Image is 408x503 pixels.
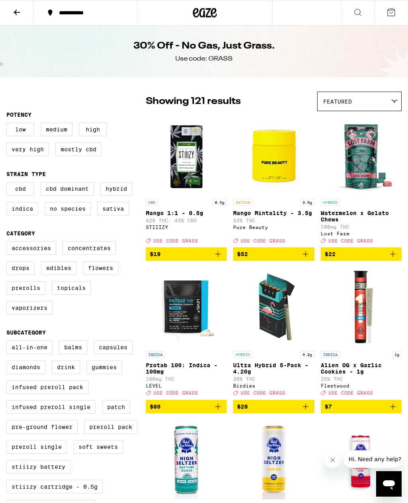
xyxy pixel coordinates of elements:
div: Pure Beauty [233,225,314,230]
p: 30% THC [233,376,314,382]
label: Hybrid [100,182,132,196]
p: 100mg THC [321,224,402,229]
a: Open page for Alien OG x Garlic Cookies - 1g from Fleetwood [321,267,402,399]
a: Open page for Mango Mintality - 3.5g from Pure Beauty [233,115,314,247]
span: $28 [237,403,248,410]
img: Pabst Labs - Strawberry Kiwi High Seltzer [321,420,401,499]
span: $19 [150,251,161,257]
label: Medium [41,123,73,136]
div: LEVEL [146,383,227,388]
label: Indica [6,202,38,215]
label: STIIIZY Cartridge - 0.5g [6,480,103,493]
p: 1g [392,351,402,358]
p: INDICA [146,351,165,358]
span: USE CODE GRASS [328,391,373,396]
button: Add to bag [146,400,227,413]
p: Showing 121 results [146,95,241,108]
label: All-In-One [6,341,53,354]
p: HYBRID [233,351,252,358]
span: $7 [325,403,332,410]
legend: Subcategory [6,329,46,336]
label: Topicals [52,281,91,295]
label: Prerolls [6,281,45,295]
label: Low [6,123,34,136]
button: Add to bag [321,400,402,413]
iframe: Close message [325,452,341,468]
a: Open page for Mango 1:1 - 0.5g from STIIIZY [146,115,227,247]
span: USE CODE GRASS [153,391,198,396]
label: Capsules [94,341,133,354]
label: Preroll Pack [84,420,137,434]
div: Birdies [233,383,314,388]
p: Watermelon x Gelato Chews [321,210,402,223]
label: High [79,123,107,136]
button: Add to bag [321,247,402,261]
p: Protab 100: Indica - 100mg [146,362,227,375]
p: CBD [146,199,158,206]
div: Lost Farm [321,231,402,236]
p: Mango 1:1 - 0.5g [146,210,227,216]
p: SATIVA [233,199,252,206]
p: 25% THC [321,376,402,382]
button: Add to bag [233,400,314,413]
span: $80 [150,403,161,410]
label: No Species [45,202,91,215]
img: Birdies - Ultra Hybrid 5-Pack - 4.20g [234,267,314,347]
a: Open page for Ultra Hybrid 5-Pack - 4.20g from Birdies [233,267,314,399]
label: Balms [59,341,87,354]
legend: Strain Type [6,171,46,177]
img: STIIIZY - Mango 1:1 - 0.5g [147,115,226,195]
label: CBD Dominant [41,182,94,196]
label: Gummies [86,360,122,374]
p: Mango Mintality - 3.5g [233,210,314,216]
label: Patch [102,400,130,414]
img: Fleetwood - Alien OG x Garlic Cookies - 1g [321,267,401,347]
label: Infused Preroll Single [6,400,96,414]
span: USE CODE GRASS [241,238,285,243]
p: 3.5g [300,199,314,206]
span: USE CODE GRASS [328,238,373,243]
label: Drops [6,261,35,275]
a: Open page for Watermelon x Gelato Chews from Lost Farm [321,115,402,247]
p: 4.2g [300,351,314,358]
iframe: Message from company [344,450,402,468]
div: STIIIZY [146,225,227,230]
p: 42% THC: 43% CBD [146,218,227,223]
a: Open page for Protab 100: Indica - 100mg from LEVEL [146,267,227,399]
span: USE CODE GRASS [241,391,285,396]
span: USE CODE GRASS [153,238,198,243]
p: HYBRID [321,199,340,206]
p: 32% THC [233,218,314,223]
img: Pabst Labs - Daytime Guava 10:5 High Seltzer [147,420,226,499]
label: Edibles [41,261,76,275]
label: Accessories [6,241,56,255]
p: Ultra Hybrid 5-Pack - 4.20g [233,362,314,375]
label: STIIIZY Battery [6,460,71,474]
p: 0.5g [212,199,227,206]
label: Vaporizers [6,301,53,315]
label: Infused Preroll Pack [6,380,88,394]
img: Pure Beauty - Mango Mintality - 3.5g [234,115,314,195]
label: Mostly CBD [55,143,102,156]
label: CBD [6,182,34,196]
div: Fleetwood [321,383,402,388]
label: Pre-ground Flower [6,420,78,434]
button: Add to bag [233,247,314,261]
img: LEVEL - Protab 100: Indica - 100mg [147,267,226,347]
button: Add to bag [146,247,227,261]
span: Featured [323,98,352,105]
label: Flowers [83,261,118,275]
span: $52 [237,251,248,257]
p: INDICA [321,351,340,358]
label: Very High [6,143,49,156]
p: 100mg THC [146,376,227,382]
label: Sativa [97,202,129,215]
p: Alien OG x Garlic Cookies - 1g [321,362,402,375]
div: Use code: GRASS [175,55,233,63]
label: Concentrates [63,241,116,255]
h1: 30% Off - No Gas, Just Grass. [133,39,275,53]
label: Diamonds [6,360,45,374]
legend: Potency [6,112,31,118]
label: Soft Sweets [73,440,123,454]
